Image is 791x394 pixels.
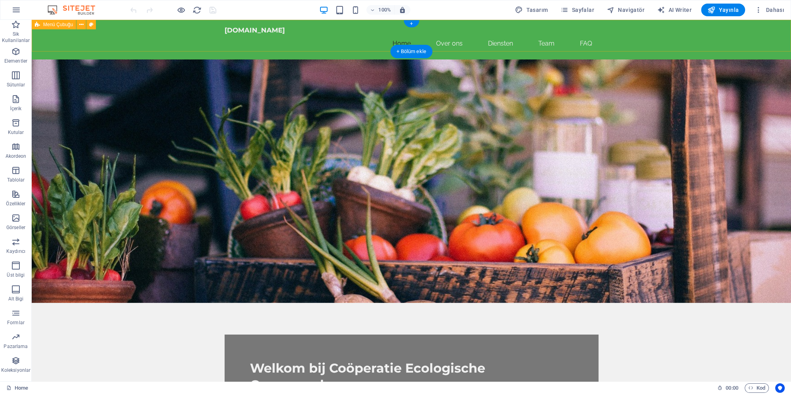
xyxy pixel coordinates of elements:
[6,224,25,231] p: Görseller
[701,4,745,16] button: Yayınla
[7,272,25,278] p: Üst bilgi
[748,383,765,393] span: Kod
[6,153,27,159] p: Akordeon
[657,6,692,14] span: AI Writer
[731,385,732,391] span: :
[751,4,787,16] button: Dahası
[46,5,105,15] img: Editor Logo
[192,5,202,15] button: reload
[10,105,21,112] p: İçerik
[775,383,785,393] button: Usercentrics
[6,383,28,393] a: Seçimi iptal etmek için tıkla. Sayfaları açmak için çift tıkla
[8,296,24,302] p: Alt Bigi
[404,20,419,27] div: +
[7,82,25,88] p: Sütunlar
[654,4,695,16] button: AI Writer
[1,367,30,373] p: Koleksiyonlar
[512,4,551,16] button: Tasarım
[604,4,648,16] button: Navigatör
[755,6,784,14] span: Dahası
[560,6,594,14] span: Sayfalar
[717,383,738,393] h6: Oturum süresi
[43,22,73,27] span: Menü Çubuğu
[193,6,202,15] i: Sayfayı yeniden yükleyin
[366,5,395,15] button: 100%
[6,201,25,207] p: Özellikler
[4,58,27,64] p: Elementler
[6,248,25,254] p: Kaydırıcı
[390,45,433,58] div: + Bölüm ekle
[8,129,24,136] p: Kutular
[557,4,597,16] button: Sayfalar
[607,6,644,14] span: Navigatör
[745,383,769,393] button: Kod
[707,6,739,14] span: Yayınla
[4,343,28,350] p: Pazarlama
[7,177,25,183] p: Tablolar
[7,319,25,326] p: Formlar
[378,5,391,15] h6: 100%
[515,6,548,14] span: Tasarım
[726,383,738,393] span: 00 00
[512,4,551,16] div: Tasarım (Ctrl+Alt+Y)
